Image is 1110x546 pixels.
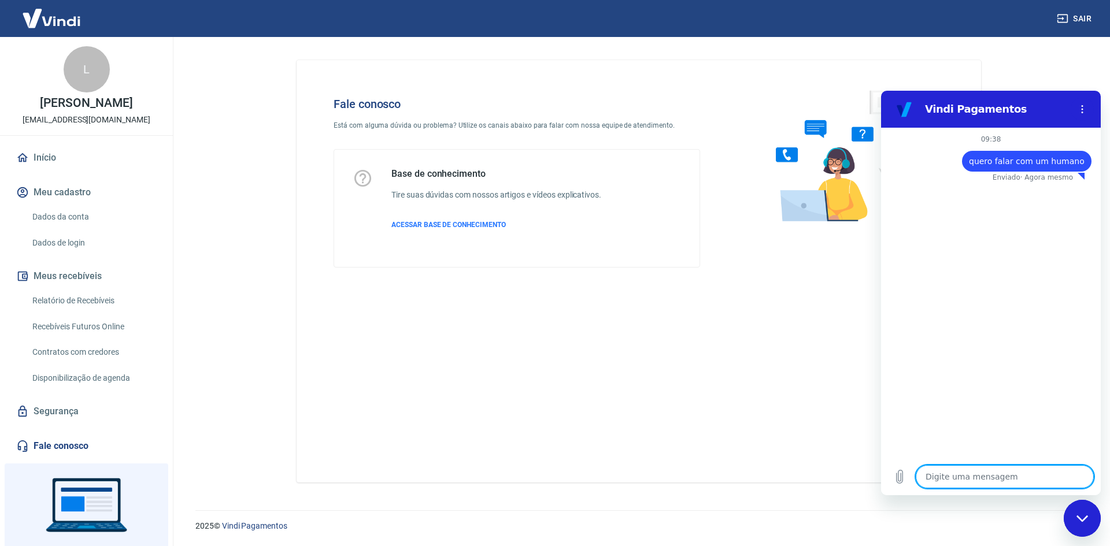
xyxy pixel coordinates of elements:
a: Início [14,145,159,170]
h5: Base de conhecimento [391,168,601,180]
button: Meus recebíveis [14,263,159,289]
a: Dados da conta [28,205,159,229]
button: Sair [1054,8,1096,29]
h6: Tire suas dúvidas com nossos artigos e vídeos explicativos. [391,189,601,201]
iframe: Botão para abrir a janela de mensagens, conversa em andamento [1064,500,1101,537]
p: 2025 © [195,520,1082,532]
img: Fale conosco [753,79,928,233]
a: Recebíveis Futuros Online [28,315,159,339]
img: Vindi [14,1,89,36]
span: ACESSAR BASE DE CONHECIMENTO [391,221,506,229]
a: Segurança [14,399,159,424]
a: Disponibilização de agenda [28,366,159,390]
p: [EMAIL_ADDRESS][DOMAIN_NAME] [23,114,150,126]
iframe: Janela de mensagens [881,91,1101,495]
a: Dados de login [28,231,159,255]
a: Fale conosco [14,433,159,459]
p: Está com alguma dúvida ou problema? Utilize os canais abaixo para falar com nossa equipe de atend... [334,120,700,131]
p: [PERSON_NAME] [40,97,132,109]
a: Relatório de Recebíveis [28,289,159,313]
a: Contratos com credores [28,340,159,364]
div: L [64,46,110,92]
h4: Fale conosco [334,97,700,111]
a: Vindi Pagamentos [222,521,287,530]
a: ACESSAR BASE DE CONHECIMENTO [391,220,601,230]
button: Meu cadastro [14,180,159,205]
